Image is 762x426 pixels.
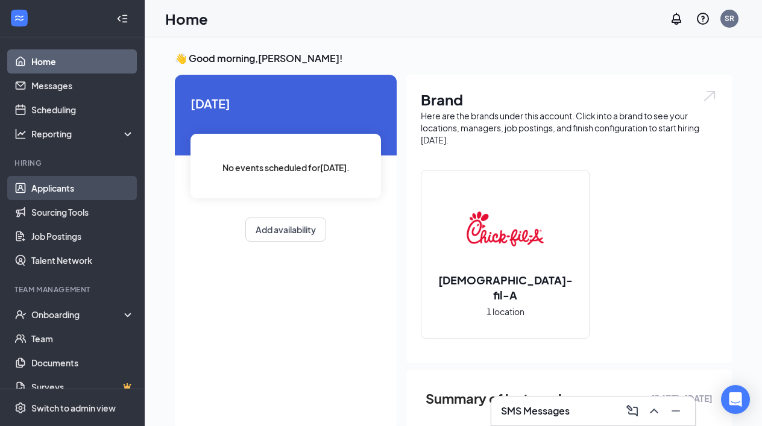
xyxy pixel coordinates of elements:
button: Minimize [666,401,685,421]
a: Messages [31,74,134,98]
svg: Notifications [669,11,684,26]
button: Add availability [245,218,326,242]
h3: 👋 Good morning, [PERSON_NAME] ! [175,52,732,65]
button: ChevronUp [644,401,664,421]
svg: Minimize [669,404,683,418]
span: Summary of last week [426,388,566,409]
span: 1 location [486,305,524,318]
a: Applicants [31,176,134,200]
svg: ChevronUp [647,404,661,418]
div: SR [725,13,734,23]
div: Hiring [14,158,132,168]
a: Talent Network [31,248,134,272]
div: Switch to admin view [31,402,116,414]
div: Reporting [31,128,135,140]
div: Team Management [14,284,132,295]
svg: UserCheck [14,309,27,321]
svg: Analysis [14,128,27,140]
a: Home [31,49,134,74]
svg: Collapse [116,13,128,25]
h1: Brand [421,89,717,110]
h2: [DEMOGRAPHIC_DATA]-fil-A [421,272,589,302]
div: Onboarding [31,309,124,321]
svg: ComposeMessage [625,404,640,418]
span: No events scheduled for [DATE] . [222,161,350,174]
svg: Settings [14,402,27,414]
h1: Home [165,8,208,29]
img: open.6027fd2a22e1237b5b06.svg [702,89,717,103]
h3: SMS Messages [501,404,570,418]
a: Job Postings [31,224,134,248]
a: Scheduling [31,98,134,122]
a: SurveysCrown [31,375,134,399]
a: Documents [31,351,134,375]
a: Team [31,327,134,351]
div: Here are the brands under this account. Click into a brand to see your locations, managers, job p... [421,110,717,146]
svg: QuestionInfo [696,11,710,26]
a: Sourcing Tools [31,200,134,224]
img: Chick-fil-A [467,190,544,268]
div: Open Intercom Messenger [721,385,750,414]
svg: WorkstreamLogo [13,12,25,24]
button: ComposeMessage [623,401,642,421]
span: [DATE] [190,94,381,113]
span: [DATE] - [DATE] [651,392,713,405]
